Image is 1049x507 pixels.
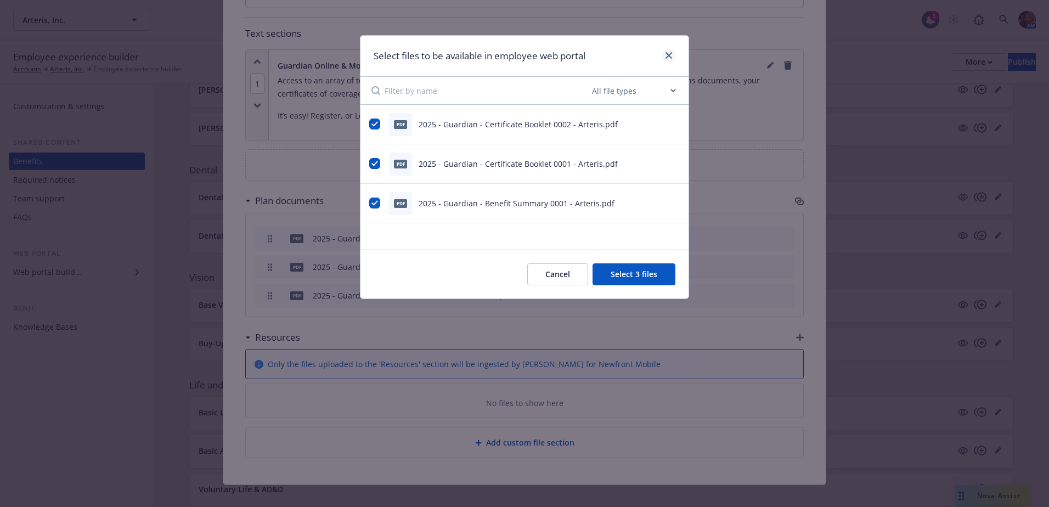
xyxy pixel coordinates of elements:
button: preview file [670,119,680,130]
button: download file [652,198,661,209]
input: Filter by name [385,77,590,104]
svg: Search [371,86,380,95]
h1: Select files to be available in employee web portal [374,49,585,63]
span: 2025 - Guardian - Certificate Booklet 0001 - Arteris.pdf [419,159,618,169]
button: Cancel [527,263,588,285]
button: download file [652,158,661,170]
span: 2025 - Guardian - Benefit Summary 0001 - Arteris.pdf [419,198,614,209]
span: pdf [394,160,407,168]
button: preview file [670,158,680,170]
span: pdf [394,120,407,128]
button: Select 3 files [593,263,675,285]
button: preview file [670,198,680,209]
span: pdf [394,199,407,207]
a: close [662,49,675,62]
button: download file [652,119,661,130]
span: 2025 - Guardian - Certificate Booklet 0002 - Arteris.pdf [419,119,618,129]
